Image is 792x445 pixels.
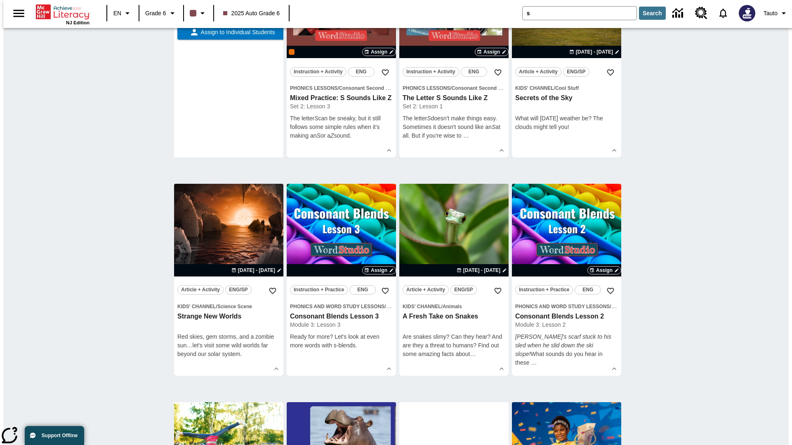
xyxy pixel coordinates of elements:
span: 2025 Auto Grade 6 [223,9,280,18]
span: [DATE] - [DATE] [576,48,613,56]
span: Cool Stuff [555,85,579,91]
p: What will [DATE] weather be? The clouds might tell you! [515,114,618,131]
button: Article + Activity [403,285,449,295]
span: ENG/SP [567,68,585,76]
span: Assign to Individual Students [199,28,275,37]
span: ENG/SP [454,286,473,294]
span: Assign [596,267,613,274]
button: Add to Favorites [378,283,393,298]
button: Instruction + Activity [403,67,459,77]
div: Ready for more? Let's look at even more words with s-blends. [290,333,393,350]
button: Show Details [383,144,395,157]
button: Show Details [270,363,283,375]
p: The letter can be sneaky, but it still follows some simple rules when it's making an or a sound. [290,114,393,140]
span: ENG [356,68,367,76]
em: Z [330,132,334,139]
span: Article + Activity [181,286,220,294]
span: Grade 6 [145,9,166,18]
button: Show Details [495,363,508,375]
button: Add to Favorites [265,283,280,298]
button: Instruction + Activity [290,67,346,77]
span: / [216,304,217,309]
span: Kids' Channel [515,85,554,91]
span: ENG/SP [229,286,247,294]
h3: Secrets of the Sky [515,94,618,103]
em: S [427,115,431,122]
h3: Consonant Blends Lesson 3 [290,312,393,321]
span: Instruction + Activity [294,68,343,76]
span: Topic: Phonics Lessons/Consonant Second Sounds [403,84,505,92]
div: lesson details [399,184,509,376]
span: Assign [371,267,387,274]
span: Consonant Second Sounds [339,85,404,91]
button: Add to Favorites [378,65,393,80]
p: What sounds do you hear in these [515,333,618,367]
div: lesson details [512,184,621,376]
span: / [441,304,443,309]
span: … [531,359,537,366]
a: Data Center [667,2,690,25]
button: ENG [575,285,601,295]
button: Class color is dark brown. Change class color [186,6,211,21]
span: Article + Activity [519,68,558,76]
button: Aug 22 - Aug 22 Choose Dates [568,48,621,56]
span: ENG [469,68,479,76]
span: Tauto [764,9,778,18]
span: Instruction + Practice [519,286,569,294]
button: Grade: Grade 6, Select a grade [142,6,181,21]
span: / [610,303,617,309]
span: [DATE] - [DATE] [463,267,500,274]
button: Aug 26 - Aug 26 Choose Dates [455,267,509,274]
button: Assign to Individual Students [177,25,287,40]
button: Article + Activity [515,67,561,77]
img: Avatar [739,5,755,21]
span: Topic: Phonics Lessons/Consonant Second Sounds [290,84,393,92]
span: Topic: Phonics and Word Study Lessons/Consonant Blends [515,302,618,311]
em: S [317,132,321,139]
div: Red skies, gem storms, and a zombie sun…let's visit some wild worlds far beyond our solar system. [177,333,280,358]
button: ENG/SP [225,285,252,295]
button: ENG/SP [563,67,589,77]
button: Assign Choose Dates [587,266,621,274]
button: Aug 24 - Aug 24 Choose Dates [230,267,283,274]
button: Select a new avatar [734,2,760,24]
button: Support Offline [25,426,84,445]
span: Topic: Kids' Channel/Science Scene [177,302,280,311]
span: Assign [483,48,500,56]
span: Instruction + Activity [406,68,455,76]
em: S [314,115,318,122]
button: Instruction + Practice [290,285,348,295]
span: … [470,351,476,357]
span: NJ Edition [66,20,90,25]
button: ENG/SP [450,285,477,295]
button: Add to Favorites [603,65,618,80]
button: ENG [461,67,487,77]
button: Add to Favorites [490,283,505,298]
span: Consonant Blends [611,304,655,309]
h3: Strange New Worlds [177,312,280,321]
span: Instruction + Practice [294,286,344,294]
button: Profile/Settings [760,6,792,21]
span: 25auto Dual International -1 [289,49,295,55]
span: Phonics and Word Study Lessons [290,304,384,309]
span: Phonics Lessons [290,85,337,91]
button: Show Details [608,363,620,375]
button: Open side menu [7,1,31,26]
button: Instruction + Practice [515,285,573,295]
span: Kids' Channel [403,304,441,309]
button: Assign Choose Dates [475,48,509,56]
div: lesson details [174,184,283,376]
div: lesson details [287,184,396,376]
span: Topic: Kids' Channel/Animals [403,302,505,311]
span: ENG [582,286,593,294]
div: Are snakes slimy? Can they hear? And are they a threat to humans? Find out some amazing facts abou [403,333,505,358]
span: / [337,85,339,91]
input: search field [523,7,636,20]
span: / [554,85,555,91]
span: / [450,85,451,91]
span: Animals [443,304,462,309]
h3: Mixed Practice: S Sounds Like Z [290,94,393,103]
button: Language: EN, Select a language [110,6,136,21]
span: Consonant Blends [386,304,430,309]
button: ENG [348,67,375,77]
